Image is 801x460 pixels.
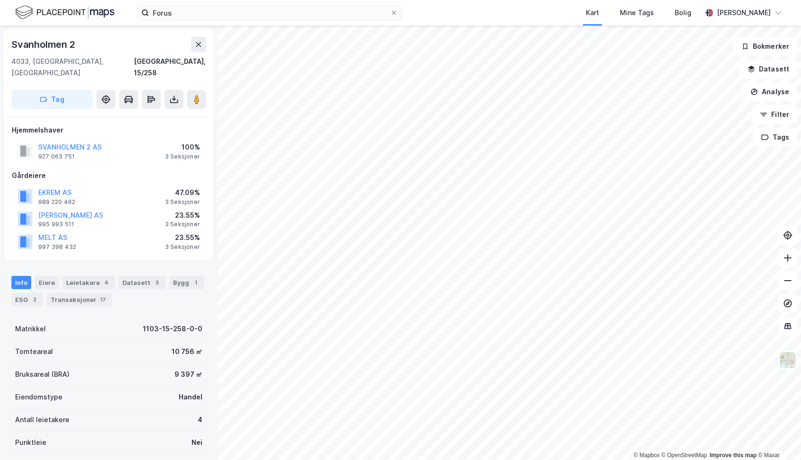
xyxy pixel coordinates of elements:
div: 10 756 ㎡ [172,346,202,357]
div: Datasett [119,276,165,289]
div: 23.55% [165,232,200,243]
div: Gårdeiere [12,170,206,181]
div: 4 [102,278,111,287]
div: 3 Seksjoner [165,221,200,228]
a: Improve this map [710,452,757,459]
div: Info [11,276,31,289]
button: Analyse [742,82,797,101]
div: 2 [30,295,39,304]
div: Eiere [35,276,59,289]
div: 3 Seksjoner [165,243,200,251]
div: [PERSON_NAME] [717,7,771,18]
button: Filter [752,105,797,124]
input: Søk på adresse, matrikkel, gårdeiere, leietakere eller personer [149,6,390,20]
div: 17 [98,295,108,304]
div: 927 063 751 [38,153,75,160]
div: 997 398 432 [38,243,76,251]
img: Z [779,351,797,369]
div: Mine Tags [620,7,654,18]
a: OpenStreetMap [662,452,707,459]
div: Antall leietakere [15,414,70,425]
div: 995 993 511 [38,221,74,228]
div: Hjemmelshaver [12,124,206,136]
div: Transaksjoner [47,293,112,306]
div: 1103-15-258-0-0 [143,323,202,335]
div: 100% [165,142,200,153]
img: logo.f888ab2527a4732fd821a326f86c7f29.svg [15,4,114,21]
div: Tomteareal [15,346,53,357]
div: Kart [586,7,599,18]
div: Bolig [675,7,691,18]
button: Tag [11,90,93,109]
div: Kontrollprogram for chat [754,415,801,460]
div: [GEOGRAPHIC_DATA], 15/258 [134,56,206,79]
div: Matrikkel [15,323,46,335]
div: 47.09% [165,187,200,198]
div: Nei [192,437,202,448]
button: Tags [753,128,797,147]
iframe: Chat Widget [754,415,801,460]
div: Svanholmen 2 [11,37,77,52]
div: Bruksareal (BRA) [15,369,70,380]
div: 4 [198,414,202,425]
div: 1 [191,278,200,287]
div: Punktleie [15,437,46,448]
div: ESG [11,293,43,306]
div: 989 220 462 [38,198,75,206]
div: 3 [152,278,162,287]
a: Mapbox [634,452,660,459]
div: 3 Seksjoner [165,153,200,160]
div: Bygg [169,276,204,289]
div: 3 Seksjoner [165,198,200,206]
div: Leietakere [62,276,115,289]
button: Datasett [740,60,797,79]
div: 23.55% [165,210,200,221]
div: Handel [179,391,202,403]
div: 9 397 ㎡ [174,369,202,380]
button: Bokmerker [733,37,797,56]
div: 4033, [GEOGRAPHIC_DATA], [GEOGRAPHIC_DATA] [11,56,134,79]
div: Eiendomstype [15,391,62,403]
